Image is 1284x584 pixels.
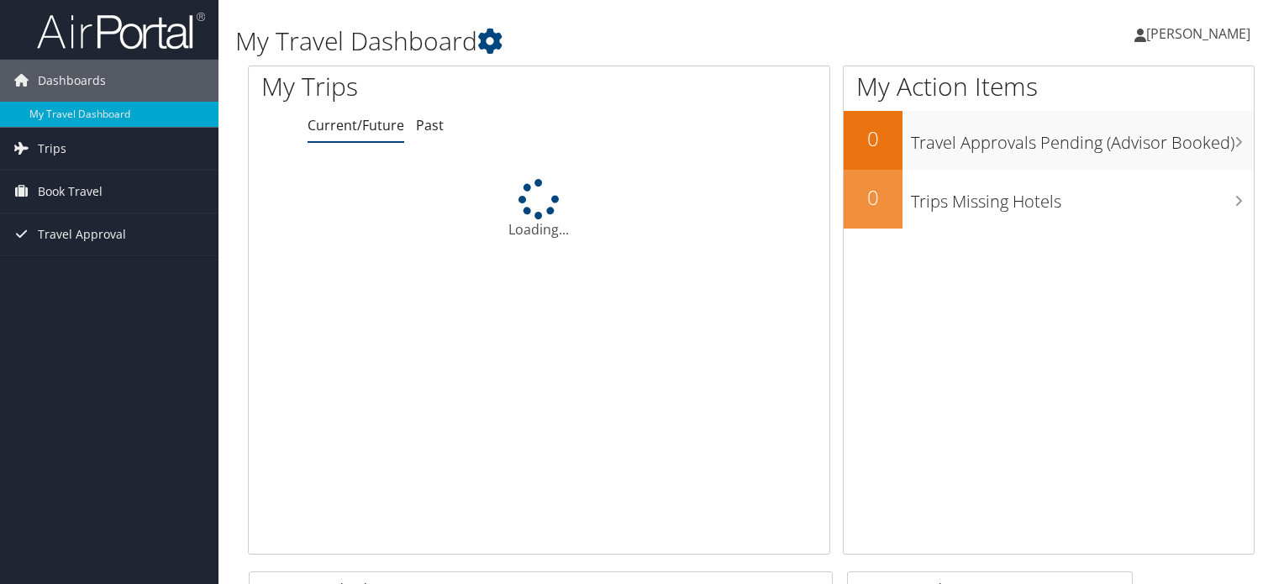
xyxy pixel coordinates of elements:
[249,179,829,239] div: Loading...
[235,24,924,59] h1: My Travel Dashboard
[1134,8,1267,59] a: [PERSON_NAME]
[38,171,103,213] span: Book Travel
[261,69,575,104] h1: My Trips
[911,182,1254,213] h3: Trips Missing Hotels
[844,69,1254,104] h1: My Action Items
[844,124,902,153] h2: 0
[38,128,66,170] span: Trips
[844,170,1254,229] a: 0Trips Missing Hotels
[911,123,1254,155] h3: Travel Approvals Pending (Advisor Booked)
[38,60,106,102] span: Dashboards
[37,11,205,50] img: airportal-logo.png
[1146,24,1250,43] span: [PERSON_NAME]
[844,111,1254,170] a: 0Travel Approvals Pending (Advisor Booked)
[416,116,444,134] a: Past
[308,116,404,134] a: Current/Future
[844,183,902,212] h2: 0
[38,213,126,255] span: Travel Approval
